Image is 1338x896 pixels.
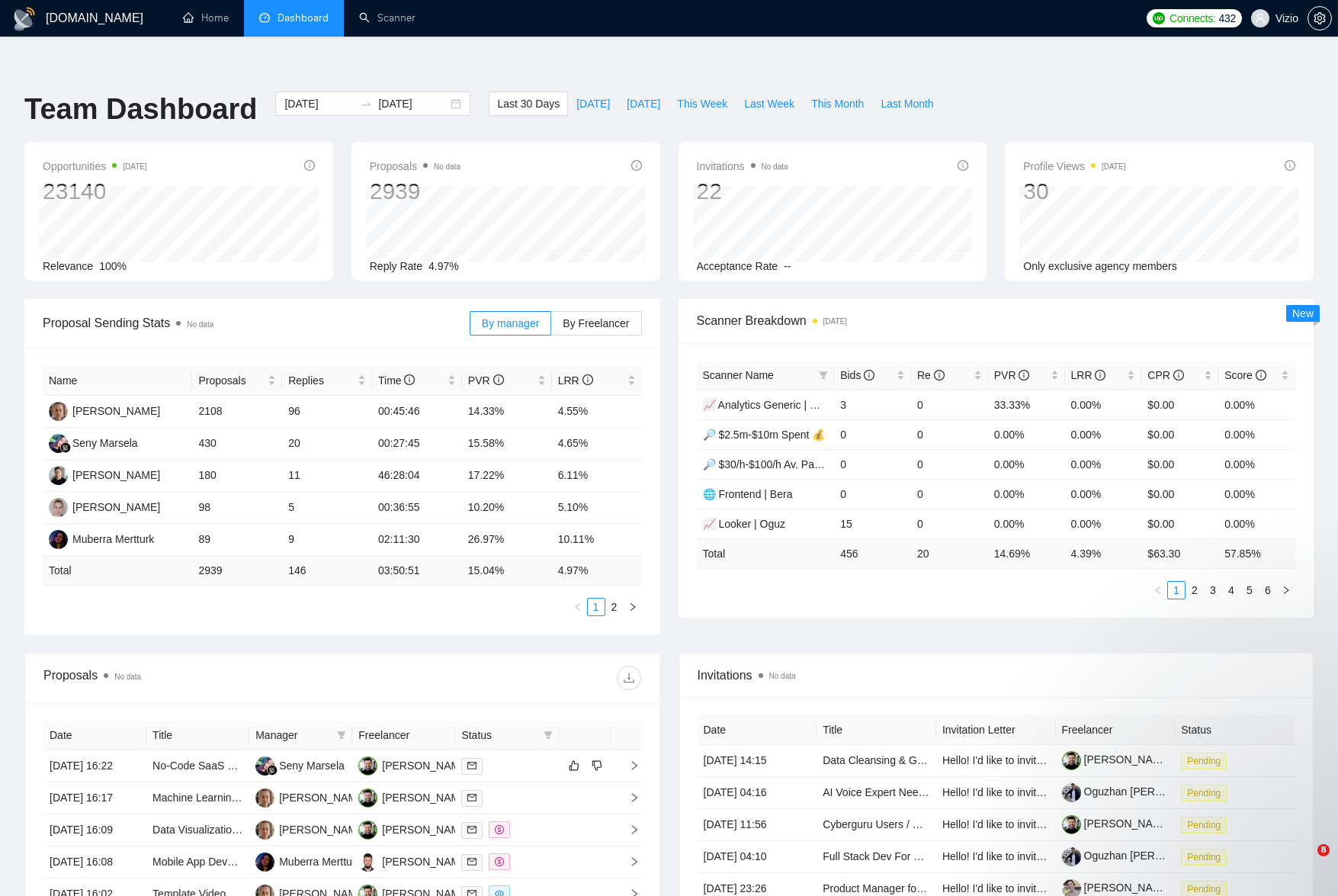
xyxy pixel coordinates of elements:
td: 180 [192,460,282,492]
a: 3 [1205,582,1221,599]
a: OG[PERSON_NAME] [358,791,470,803]
th: Proposals [192,366,282,396]
div: Proposals [43,666,342,690]
td: 0 [911,419,988,449]
td: $0.00 [1141,419,1218,449]
img: TK [49,498,68,517]
span: dislike [592,760,602,772]
span: New [1292,307,1314,320]
span: Score [1224,369,1266,381]
span: Acceptance Rate [697,260,778,272]
div: [PERSON_NAME] [279,789,367,806]
div: [PERSON_NAME] [382,789,470,806]
span: Time [378,374,415,387]
td: 2108 [192,396,282,428]
li: 3 [1204,581,1222,599]
th: Invitation Letter [936,715,1056,745]
a: 📈 Looker | Oguz [703,518,786,530]
span: mail [467,825,476,834]
img: SK [255,821,274,840]
li: Previous Page [569,598,587,616]
span: [DATE] [576,95,610,112]
a: MC[PERSON_NAME] [358,855,470,867]
td: 0 [911,449,988,479]
span: right [617,792,640,803]
td: 0 [834,449,911,479]
span: right [1282,586,1291,595]
button: Last Week [736,92,803,116]
td: 3 [834,390,911,419]
a: Pending [1181,850,1233,862]
td: 15.04 % [462,556,552,586]
div: Seny Marsela [72,435,138,451]
td: 0.00% [1218,390,1295,419]
div: Seny Marsela [279,757,345,774]
div: 22 [697,177,788,206]
span: 100% [99,260,127,272]
td: 0.00% [1218,479,1295,509]
a: 1 [588,599,605,615]
td: 6.11% [552,460,642,492]
th: Manager [249,721,352,750]
td: 14.33% [462,396,552,428]
input: End date [378,95,448,112]
td: 0 [911,390,988,419]
button: left [1149,581,1167,599]
td: 00:45:46 [372,396,462,428]
span: Invitations [697,157,788,175]
td: 00:36:55 [372,492,462,524]
td: 11 [282,460,372,492]
a: 🌐 Frontend | Bera [703,488,793,500]
a: Machine Learning Engineer (RAG & LLM Integration) – Metadata-Driven AI Assistant MVP [152,792,579,804]
span: 8 [1317,844,1330,856]
a: OG[PERSON_NAME] [358,823,470,835]
div: [PERSON_NAME] [72,499,160,515]
a: SK[PERSON_NAME] [49,404,160,416]
a: Pending [1181,882,1233,894]
td: 0 [834,479,911,509]
li: 4 [1222,581,1240,599]
span: CPR [1147,369,1183,381]
span: info-circle [493,374,504,385]
a: 2 [1186,582,1203,599]
div: 2939 [370,177,460,206]
span: right [617,760,640,771]
td: 0.00% [988,509,1065,538]
button: This Week [669,92,736,116]
td: 456 [834,538,911,568]
a: SK[PERSON_NAME] [255,823,367,835]
li: 5 [1240,581,1259,599]
img: SK [49,402,68,421]
th: Date [43,721,146,750]
div: [PERSON_NAME] [279,821,367,838]
td: Total [43,556,192,586]
th: Name [43,366,192,396]
span: info-circle [958,160,968,171]
img: SM [49,434,68,453]
td: 146 [282,556,372,586]
a: MMMuberra Mertturk [49,532,154,544]
iframe: Intercom live chat [1286,844,1323,881]
span: By manager [482,317,539,329]
td: 4.39 % [1065,538,1142,568]
th: Replies [282,366,372,396]
td: AI Voice Expert Needed for Voice AI Agent Management [817,777,936,809]
a: 1 [1168,582,1185,599]
a: Oguzhan [PERSON_NAME] [1062,849,1218,862]
input: Start date [284,95,354,112]
a: SMSeny Marsela [49,436,138,448]
td: 00:27:45 [372,428,462,460]
img: gigradar-bm.png [267,765,278,776]
div: [PERSON_NAME] [382,757,470,774]
td: 89 [192,524,282,556]
span: Dashboard [278,11,329,24]
td: 430 [192,428,282,460]
span: PVR [994,369,1030,381]
td: 0.00% [988,449,1065,479]
td: 0.00% [1218,419,1295,449]
a: Full Stack Dev For Existing Website [823,850,992,862]
button: Last 30 Days [489,92,568,116]
td: $ 63.30 [1141,538,1218,568]
a: BA[PERSON_NAME] [49,468,160,480]
td: Data Cleansing & Governance Specialist - Odoo Integration & Ultra-Secure Validation [817,745,936,777]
